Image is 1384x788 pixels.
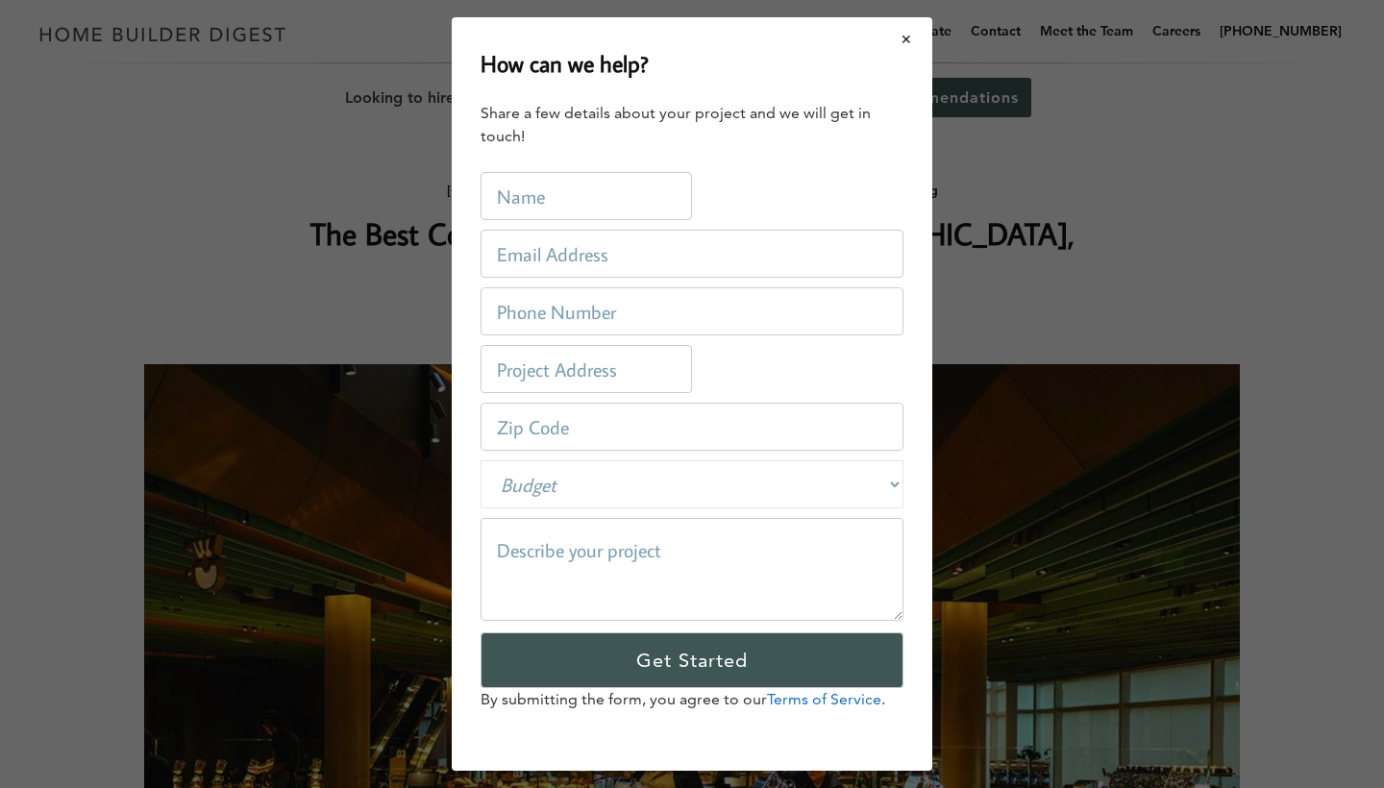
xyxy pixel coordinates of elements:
a: Terms of Service [767,690,881,708]
p: By submitting the form, you agree to our . [481,688,903,711]
input: Phone Number [481,287,903,335]
div: Share a few details about your project and we will get in touch! [481,102,903,148]
h2: How can we help? [481,46,649,81]
input: Email Address [481,230,903,278]
input: Get Started [481,632,903,688]
input: Zip Code [481,403,903,451]
input: Name [481,172,692,220]
button: Close modal [881,19,932,60]
input: Project Address [481,345,692,393]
